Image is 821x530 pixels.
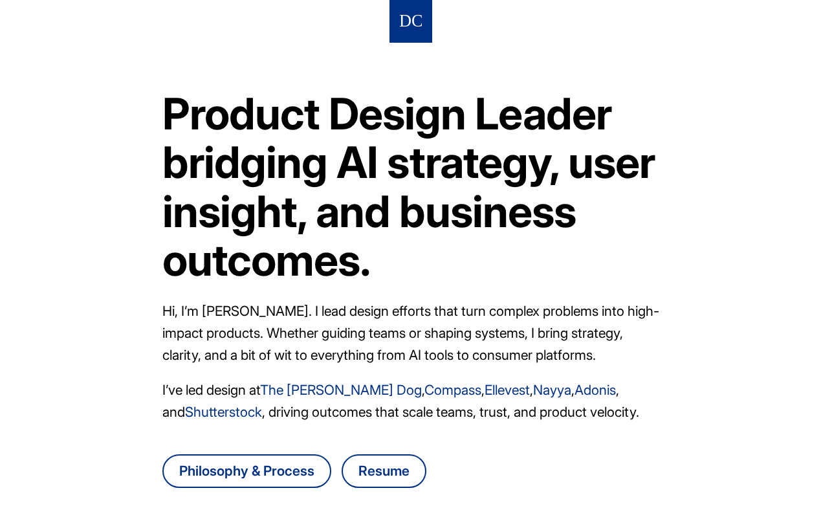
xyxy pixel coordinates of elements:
p: Hi, I’m [PERSON_NAME]. I lead design efforts that turn complex problems into high-impact products... [162,300,659,366]
a: Adonis [575,382,616,398]
img: Logo [400,10,422,34]
a: The [PERSON_NAME] Dog [260,382,422,398]
a: Ellevest [485,382,530,398]
a: Nayya [533,382,571,398]
p: I’ve led design at , , , , , and , driving outcomes that scale teams, trust, and product velocity. [162,379,659,423]
a: Download Danny Chang's resume as a PDF file [342,454,426,488]
a: Go to Danny Chang's design philosophy and process page [162,454,331,488]
a: Shutterstock [185,404,262,420]
a: Compass [424,382,481,398]
h1: Product Design Leader bridging AI strategy, user insight, and business outcomes. [162,89,659,285]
